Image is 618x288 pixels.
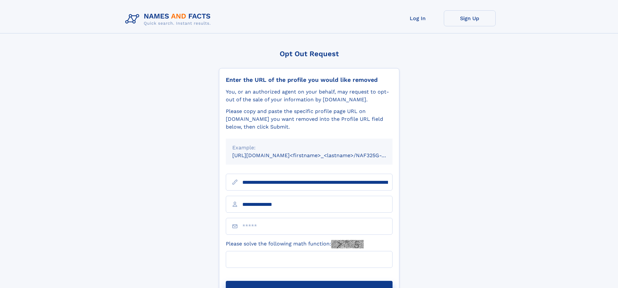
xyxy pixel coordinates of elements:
small: [URL][DOMAIN_NAME]<firstname>_<lastname>/NAF325G-xxxxxxxx [232,152,405,158]
a: Sign Up [444,10,496,26]
div: You, or an authorized agent on your behalf, may request to opt-out of the sale of your informatio... [226,88,393,104]
label: Please solve the following math function: [226,240,364,248]
div: Enter the URL of the profile you would like removed [226,76,393,83]
img: Logo Names and Facts [123,10,216,28]
a: Log In [392,10,444,26]
div: Please copy and paste the specific profile page URL on [DOMAIN_NAME] you want removed into the Pr... [226,107,393,131]
div: Example: [232,144,386,152]
div: Opt Out Request [219,50,399,58]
